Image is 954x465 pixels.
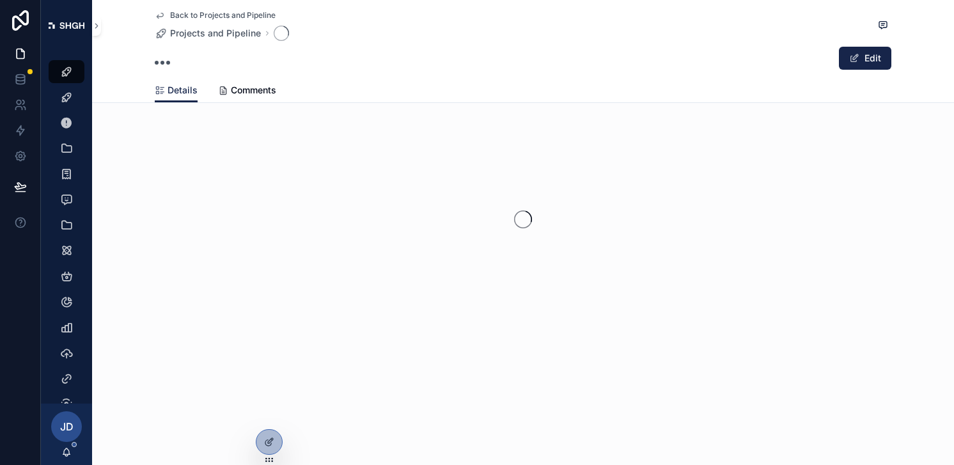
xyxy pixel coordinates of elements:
span: Back to Projects and Pipeline [170,10,276,20]
span: Projects and Pipeline [170,27,261,40]
a: Back to Projects and Pipeline [155,10,276,20]
span: Details [168,84,198,97]
a: Comments [218,79,276,104]
button: Edit [839,47,891,70]
a: Details [155,79,198,103]
span: Comments [231,84,276,97]
div: scrollable content [41,51,92,404]
span: JD [60,419,74,434]
img: App logo [49,22,84,29]
a: Projects and Pipeline [155,27,261,40]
